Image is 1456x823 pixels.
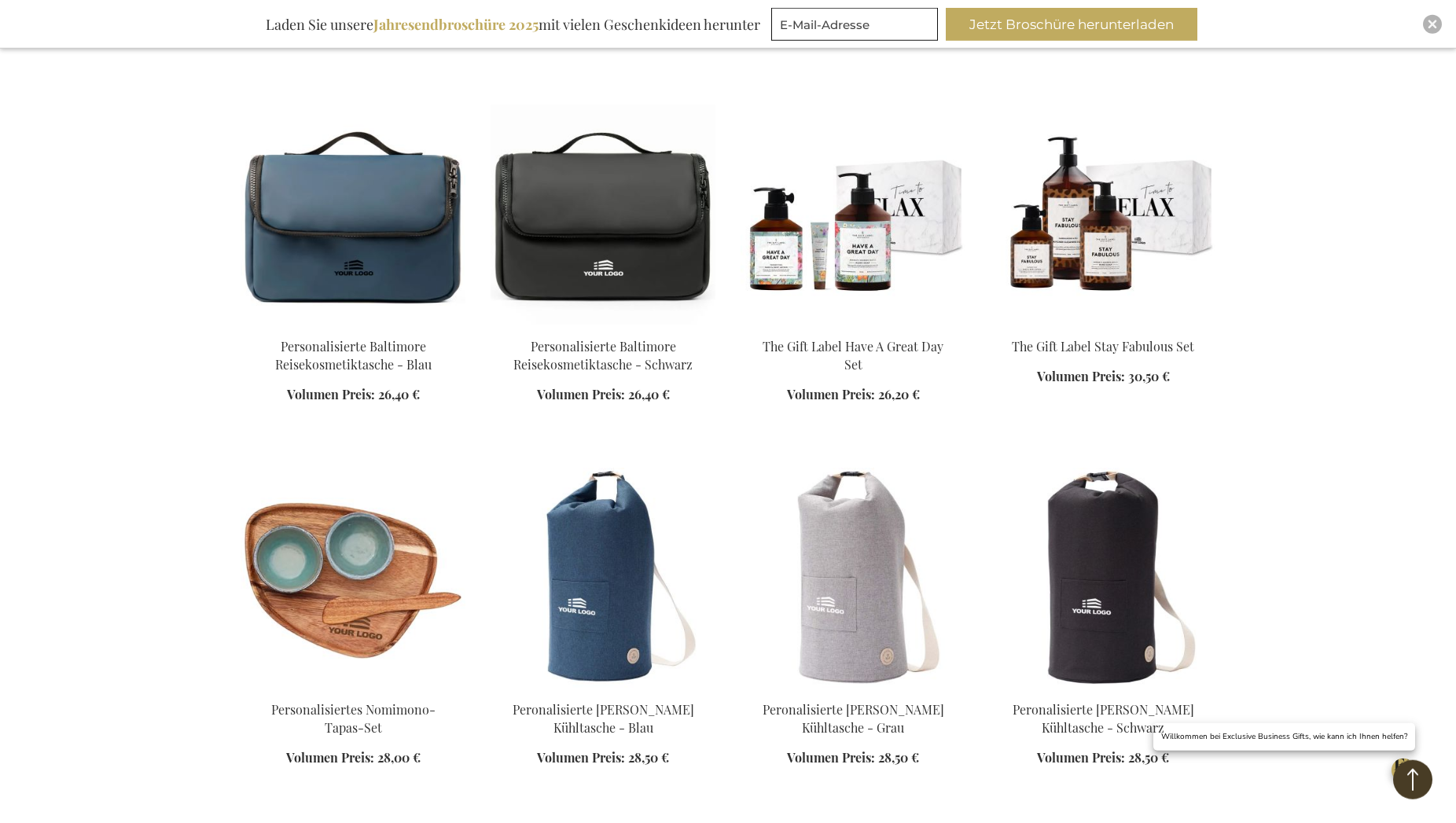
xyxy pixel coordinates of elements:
[878,749,919,766] span: 28,50 €
[377,749,421,766] span: 28,00 €
[1423,15,1442,34] div: Close
[275,338,432,373] a: Personalisierte Baltimore Reisekosmetiktasche - Blau
[271,701,436,736] a: Personalisiertes Nomimono-Tapas-Set
[537,749,625,766] span: Volumen Preis:
[763,701,944,736] a: Peronalisierte [PERSON_NAME] Kühltasche - Grau
[1128,368,1170,384] span: 30,50 €
[491,682,715,696] a: Peronalised Sortino Cooler Trunk - Blue
[878,386,920,402] span: 26,20 €
[491,105,715,325] img: Personalised Baltimore Travel Toiletry Bag - Black
[287,386,420,404] a: Volumen Preis: 26,40 €
[1037,749,1125,766] span: Volumen Preis:
[286,749,374,766] span: Volumen Preis:
[259,8,767,41] div: Laden Sie unsere mit vielen Geschenkideen herunter
[946,8,1197,41] button: Jetzt Broschüre herunterladen
[787,386,920,404] a: Volumen Preis: 26,20 €
[991,105,1215,325] img: The Gift Label Stay Fabulous Set
[741,468,965,688] img: Peronalised Sortino Cooler Trunk - Grey
[491,468,715,688] img: Peronalised Sortino Cooler Trunk - Blue
[286,749,421,767] a: Volumen Preis: 28,00 €
[991,468,1215,688] img: Peronalised Sortino Cooler Trunk - Black
[787,749,919,767] a: Volumen Preis: 28,50 €
[741,105,965,325] img: The Gift Label Have A Great Day Set
[763,338,943,373] a: The Gift Label Have A Great Day Set
[241,468,465,688] img: Personalisiertes Nomimono-Tapas-Set
[241,318,465,333] a: Personalised Baltimore Travel Toiletry Bag - Blue
[241,682,465,696] a: Personalisiertes Nomimono-Tapas-Set
[1037,749,1169,767] a: Volumen Preis: 28,50 €
[491,318,715,333] a: Personalised Baltimore Travel Toiletry Bag - Black
[741,318,965,333] a: The Gift Label Have A Great Day Set
[513,338,693,373] a: Personalisierte Baltimore Reisekosmetiktasche - Schwarz
[287,386,375,402] span: Volumen Preis:
[537,386,625,402] span: Volumen Preis:
[771,8,938,41] input: E-Mail-Adresse
[1012,338,1194,355] a: The Gift Label Stay Fabulous Set
[1037,368,1125,384] span: Volumen Preis:
[991,682,1215,696] a: Peronalised Sortino Cooler Trunk - Black
[1428,20,1437,29] img: Close
[1013,701,1194,736] a: Peronalisierte [PERSON_NAME] Kühltasche - Schwarz
[991,318,1215,333] a: The Gift Label Stay Fabulous Set
[378,386,420,402] span: 26,40 €
[537,386,670,404] a: Volumen Preis: 26,40 €
[628,386,670,402] span: 26,40 €
[771,8,943,46] form: marketing offers and promotions
[787,386,875,402] span: Volumen Preis:
[537,749,669,767] a: Volumen Preis: 28,50 €
[513,701,694,736] a: Peronalisierte [PERSON_NAME] Kühltasche - Blau
[1037,368,1170,386] a: Volumen Preis: 30,50 €
[241,105,465,325] img: Personalised Baltimore Travel Toiletry Bag - Blue
[741,682,965,696] a: Peronalised Sortino Cooler Trunk - Grey
[373,15,539,34] b: Jahresendbroschüre 2025
[1128,749,1169,766] span: 28,50 €
[628,749,669,766] span: 28,50 €
[787,749,875,766] span: Volumen Preis:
